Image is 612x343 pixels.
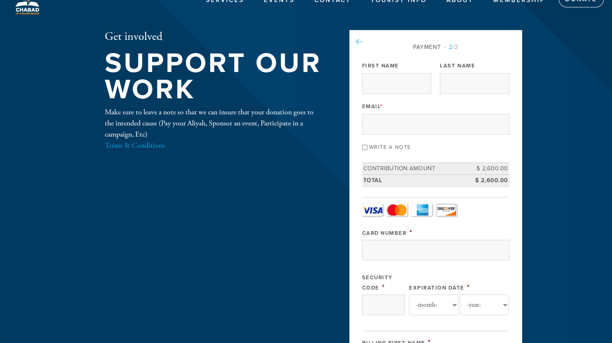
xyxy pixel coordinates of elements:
[387,204,407,216] a: MasterCard
[382,283,385,292] span: This field is required.
[105,50,323,103] h1: Support our work
[436,204,457,216] a: Discover
[409,228,413,237] span: This field is required.
[440,62,475,70] label: Last Name
[362,204,383,216] a: Visa
[362,274,393,291] label: Security Code
[362,163,472,175] td: Contribution Amount
[472,174,509,186] td: $ 2,600.00
[449,44,453,51] span: 2
[409,294,458,315] select: Expiration Date month
[472,163,509,175] td: $ 2,600.00
[105,141,165,150] a: Terms & Conditions
[105,107,323,151] div: Make sure to leave a note so that we can insure that your donation goes to the intended cause (Pa...
[444,44,458,51] span: /2
[460,294,509,315] select: Expiration Date year
[467,283,470,292] span: This field is required.
[380,103,383,110] span: This field is required.
[362,62,399,70] label: First Name
[369,144,411,151] label: Write a note
[362,103,383,110] label: Email
[411,204,432,216] a: Amex
[362,43,509,51] div: Payment
[409,285,464,291] label: Expiration Date
[362,230,407,236] label: Card Number
[362,174,472,186] td: Total
[105,30,323,44] h2: Get involved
